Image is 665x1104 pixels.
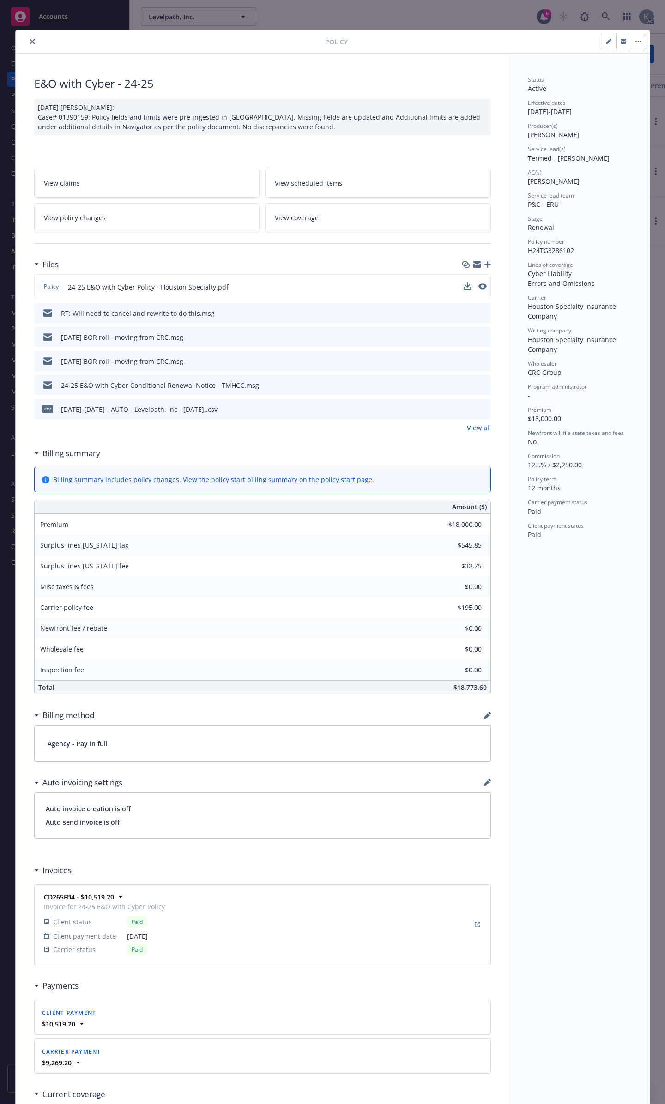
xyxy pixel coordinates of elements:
[34,864,72,876] div: Invoices
[321,475,372,484] a: policy start page
[34,709,94,721] div: Billing method
[528,192,574,199] span: Service lead team
[528,360,557,368] span: Wholesaler
[427,580,487,594] input: 0.00
[127,916,147,928] div: Paid
[479,332,487,342] button: preview file
[46,817,479,827] span: Auto send invoice is off
[40,541,128,549] span: Surplus lines [US_STATE] tax
[44,213,106,223] span: View policy changes
[40,561,129,570] span: Surplus lines [US_STATE] fee
[275,178,342,188] span: View scheduled items
[528,483,561,492] span: 12 months
[528,294,546,302] span: Carrier
[127,944,147,955] div: Paid
[528,130,580,139] span: [PERSON_NAME]
[528,406,551,414] span: Premium
[427,601,487,615] input: 0.00
[427,621,487,635] input: 0.00
[479,308,487,318] button: preview file
[528,238,564,246] span: Policy number
[427,663,487,677] input: 0.00
[528,99,566,107] span: Effective dates
[42,1020,75,1028] strong: $10,519.20
[34,203,260,232] a: View policy changes
[528,383,587,391] span: Program administrator
[528,154,610,163] span: Termed - [PERSON_NAME]
[34,169,260,198] a: View claims
[528,84,546,93] span: Active
[528,391,530,400] span: -
[127,931,165,941] span: [DATE]
[61,404,218,414] div: [DATE]-[DATE] - AUTO - Levelpath, Inc - [DATE]..csv
[478,282,487,292] button: preview file
[53,917,92,927] span: Client status
[479,404,487,414] button: preview file
[464,282,471,290] button: download file
[528,335,618,354] span: Houston Specialty Insurance Company
[42,709,94,721] h3: Billing method
[478,283,487,290] button: preview file
[265,203,491,232] a: View coverage
[528,99,631,116] div: [DATE] - [DATE]
[467,423,491,433] a: View all
[528,429,624,437] span: Newfront will file state taxes and fees
[34,259,59,271] div: Files
[464,282,471,292] button: download file
[34,980,79,992] div: Payments
[42,1009,97,1017] span: Client payment
[35,726,490,761] div: Agency - Pay in full
[528,223,554,232] span: Renewal
[528,246,574,255] span: H24TG3286102
[472,919,483,930] a: View Invoice
[46,804,479,814] span: Auto invoice creation is off
[464,380,472,390] button: download file
[42,1048,101,1056] span: Carrier payment
[61,332,183,342] div: [DATE] BOR roll - moving from CRC.msg
[452,502,487,512] span: Amount ($)
[68,282,229,292] span: 24-25 E&O with Cyber Policy - Houston Specialty.pdf
[528,269,631,278] div: Cyber Liability
[34,76,491,91] div: E&O with Cyber - 24-25
[528,76,544,84] span: Status
[479,380,487,390] button: preview file
[464,308,472,318] button: download file
[427,538,487,552] input: 0.00
[325,37,348,47] span: Policy
[42,1088,105,1100] h3: Current coverage
[528,530,541,539] span: Paid
[427,642,487,656] input: 0.00
[34,447,100,459] div: Billing summary
[528,498,587,506] span: Carrier payment status
[528,122,558,130] span: Producer(s)
[40,603,93,612] span: Carrier policy fee
[53,475,374,484] div: Billing summary includes policy changes. View the policy start billing summary on the .
[265,169,491,198] a: View scheduled items
[53,931,116,941] span: Client payment date
[61,380,259,390] div: 24-25 E&O with Cyber Conditional Renewal Notice - TMHCC.msg
[42,405,53,412] span: csv
[42,864,72,876] h3: Invoices
[42,259,59,271] h3: Files
[528,460,582,469] span: 12.5% / $2,250.00
[42,447,100,459] h3: Billing summary
[427,559,487,573] input: 0.00
[34,99,491,135] div: [DATE] [PERSON_NAME]: Case# 01390159: Policy fields and limits were pre-ingested in [GEOGRAPHIC_D...
[464,356,472,366] button: download file
[34,777,122,789] div: Auto invoicing settings
[528,452,560,460] span: Commission
[453,683,487,692] span: $18,773.60
[42,777,122,789] h3: Auto invoicing settings
[61,356,183,366] div: [DATE] BOR roll - moving from CRC.msg
[528,261,573,269] span: Lines of coverage
[38,683,54,692] span: Total
[528,145,566,153] span: Service lead(s)
[528,507,541,516] span: Paid
[34,1088,105,1100] div: Current coverage
[40,520,68,529] span: Premium
[40,645,84,653] span: Wholesale fee
[40,624,107,633] span: Newfront fee / rebate
[528,475,556,483] span: Policy term
[479,356,487,366] button: preview file
[40,665,84,674] span: Inspection fee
